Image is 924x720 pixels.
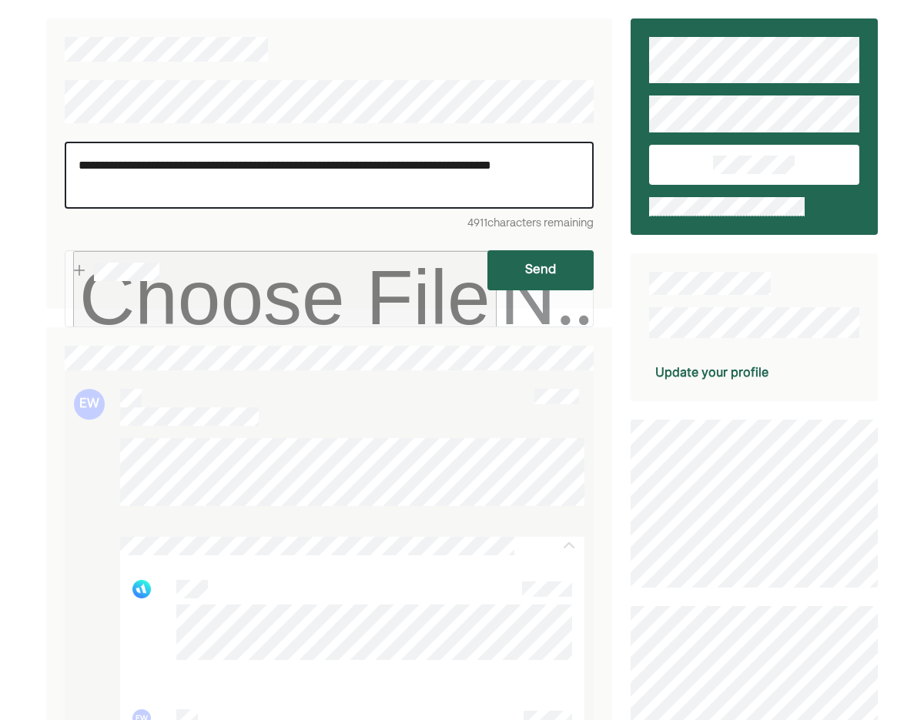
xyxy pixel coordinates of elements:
div: Rich Text Editor. Editing area: main [65,142,594,209]
div: 4911 characters remaining [65,215,594,232]
div: Update your profile [655,363,768,381]
button: Send [487,250,593,290]
div: EW [74,389,105,420]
